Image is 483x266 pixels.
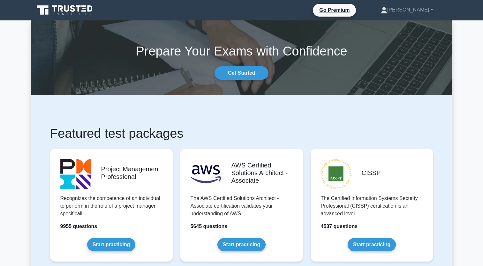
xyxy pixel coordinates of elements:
[366,4,449,16] a: [PERSON_NAME]
[87,238,135,251] a: Start practicing
[31,43,452,59] h1: Prepare Your Exams with Confidence
[348,238,396,251] a: Start practicing
[50,126,433,141] h1: Featured test packages
[315,6,353,14] a: Go Premium
[217,238,266,251] a: Start practicing
[215,66,268,80] a: Get Started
